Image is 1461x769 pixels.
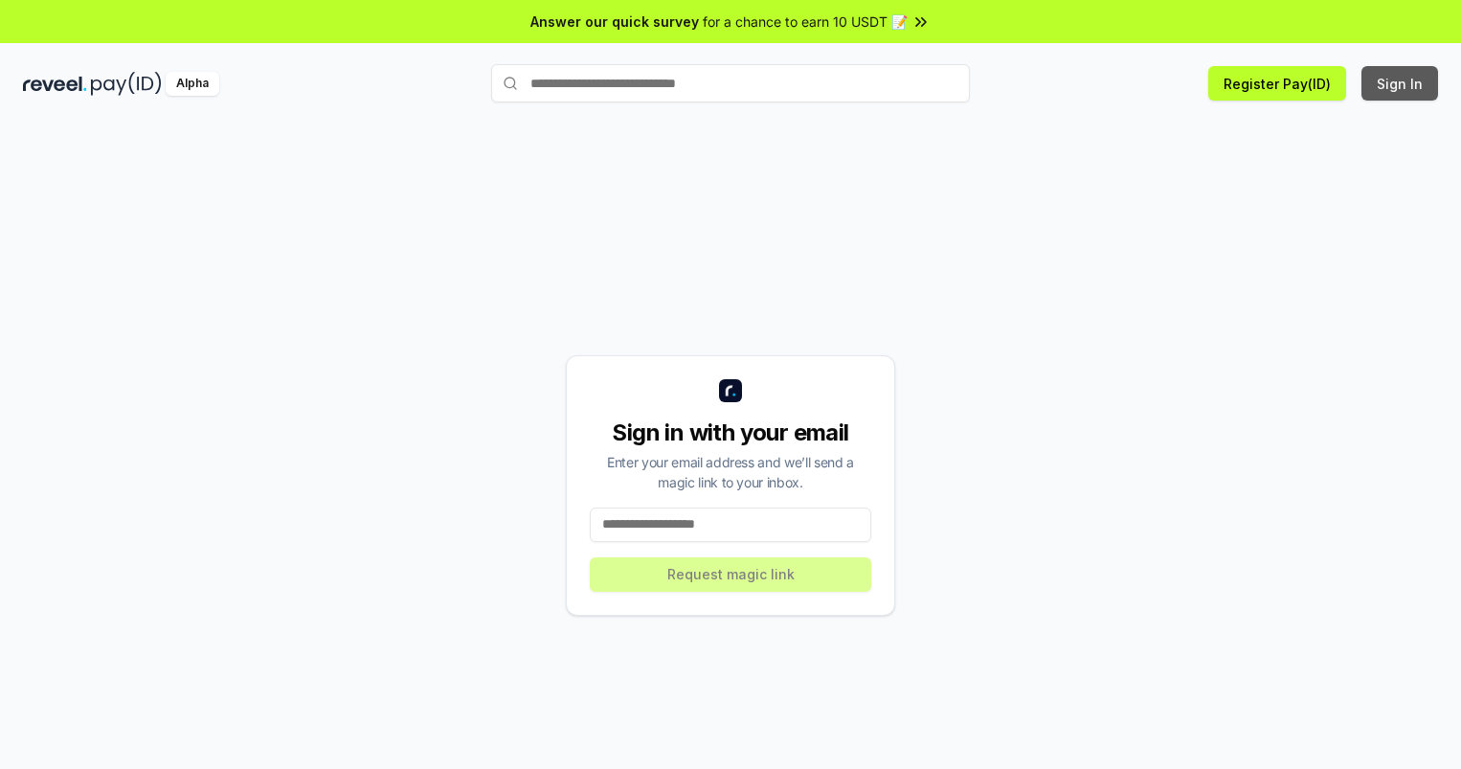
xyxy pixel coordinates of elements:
[703,11,908,32] span: for a chance to earn 10 USDT 📝
[590,452,871,492] div: Enter your email address and we’ll send a magic link to your inbox.
[23,72,87,96] img: reveel_dark
[590,418,871,448] div: Sign in with your email
[1208,66,1346,101] button: Register Pay(ID)
[1361,66,1438,101] button: Sign In
[719,379,742,402] img: logo_small
[91,72,162,96] img: pay_id
[166,72,219,96] div: Alpha
[530,11,699,32] span: Answer our quick survey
